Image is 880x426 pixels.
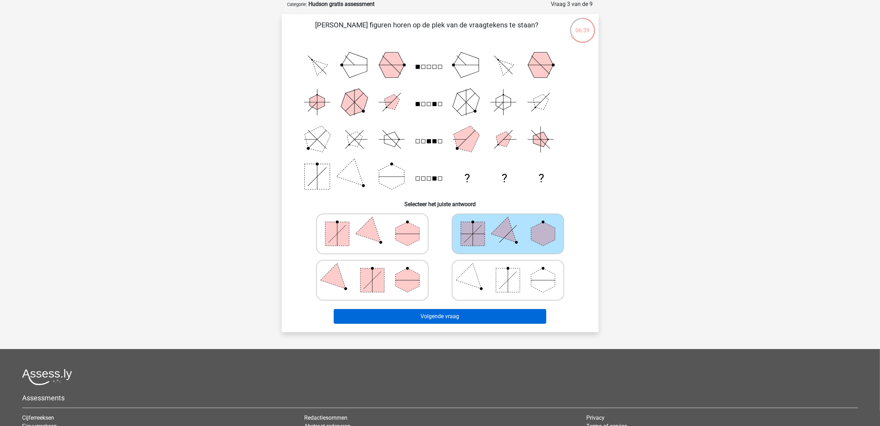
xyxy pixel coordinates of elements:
button: Volgende vraag [334,309,546,324]
p: [PERSON_NAME] figuren horen op de plek van de vraagtekens te staan? [293,20,561,41]
text: ? [501,171,507,185]
a: Privacy [586,414,605,421]
strong: Hudson gratis assessment [309,1,375,7]
a: Redactiesommen [304,414,347,421]
img: Assessly logo [22,369,72,385]
h6: Selecteer het juiste antwoord [293,195,587,208]
h5: Assessments [22,394,858,402]
small: Categorie: [287,2,307,7]
text: ? [539,171,545,185]
div: 06:39 [569,17,596,35]
a: Cijferreeksen [22,414,54,421]
text: ? [464,171,470,185]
